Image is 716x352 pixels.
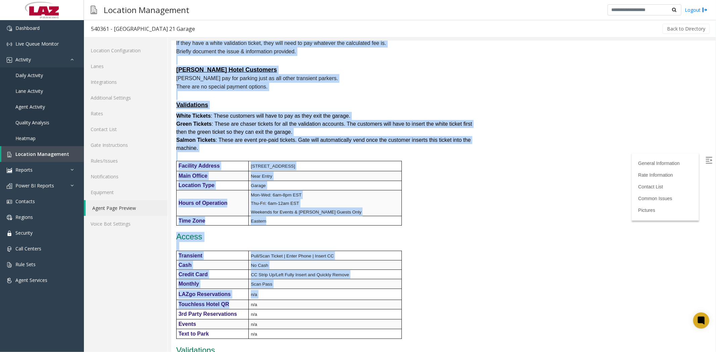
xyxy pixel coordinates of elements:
[5,6,313,15] p: Briefly document the issue & information provided.
[1,146,84,162] a: Location Management
[5,72,40,78] b: White Tickets
[7,290,38,296] span: Text to Park
[100,2,193,18] h3: Location Management
[7,215,12,220] img: 'icon'
[15,277,47,283] span: Agent Services
[80,271,86,276] span: n/a
[7,260,58,266] span: Touchless Hotel QR
[80,142,94,147] span: Garage
[80,241,101,246] span: Scan Pass
[80,251,86,256] span: n/a
[7,57,12,63] img: 'icon'
[15,104,45,110] span: Agent Activity
[84,121,168,137] a: Contact List
[80,133,101,138] span: Near Entry
[80,178,95,183] span: Eastern
[7,152,12,157] img: 'icon'
[467,167,484,172] a: Pictures
[5,61,37,67] u: Validations
[15,119,49,126] span: Quality Analysis
[80,291,86,296] span: n/a
[7,250,60,256] span: LAZgo Reservations
[84,58,168,74] a: Lanes
[7,270,66,276] span: 3rd Party Reservations
[84,169,168,184] a: Notifications
[7,141,43,147] span: Location Type
[84,106,168,121] a: Rates
[84,90,168,106] a: Additional Settings
[15,167,33,173] span: Reports
[7,212,31,218] span: Transient
[7,132,36,138] span: Main Office
[663,24,710,34] button: Back to Directory
[15,135,36,141] span: Heatmap
[7,246,12,252] img: 'icon'
[84,137,168,153] a: Gate Instructions
[7,221,20,227] span: Cash
[80,281,86,286] span: n/a
[7,122,49,128] span: Facility Address
[15,261,36,268] span: Rule Sets
[15,88,43,94] span: Lane Activity
[7,199,12,204] img: 'icon'
[685,6,708,13] a: Logout
[80,261,86,266] span: n/a
[84,74,168,90] a: Integrations
[80,169,190,174] span: Weekends for Events & [PERSON_NAME] Guests Only
[467,143,492,149] a: Contact List
[7,177,34,183] span: Time Zone
[5,96,44,102] b: Salmon Tickets
[7,42,12,47] img: 'icon'
[84,153,168,169] a: Rules/Issues
[534,116,541,123] img: Open/Close Sidebar Menu
[91,2,97,18] img: pageIcon
[467,120,509,125] a: General Information
[15,198,35,204] span: Contacts
[5,72,301,110] font: : These customers will have to pay as they exit the garage. : These are chaser tickets for all th...
[15,214,33,220] span: Regions
[84,184,168,200] a: Equipment
[91,24,195,33] div: 540361 - [GEOGRAPHIC_DATA] 21 Garage
[7,262,12,268] img: 'icon'
[7,231,12,236] img: 'icon'
[86,200,168,216] a: Agent Page Preview
[80,231,178,236] span: CC Strip Up/Left Fully Insert and Quickly Remove
[84,43,168,58] a: Location Configuration
[15,25,40,31] span: Dashboard
[7,168,12,173] img: 'icon'
[15,245,41,252] span: Call Centers
[80,213,162,218] span: Pull/Scan Ticket | Enter Phone | Insert CC
[467,155,501,160] a: Common Issues
[5,25,106,32] u: [PERSON_NAME] Hotel Customers
[5,305,44,314] span: Validations
[7,240,28,246] span: Monthly
[5,80,41,86] b: Green Tickets
[15,182,54,189] span: Power BI Reports
[5,33,313,50] p: [PERSON_NAME] pay for parking just as all other transient parkers. There are no special payment o...
[15,41,59,47] span: Live Queue Monitor
[80,123,124,128] span: [STREET_ADDRESS]
[80,152,130,157] span: Mon-Wed: 6am-8pm EST
[467,131,502,137] a: Rate Information
[84,216,168,232] a: Voice Bot Settings
[702,6,708,13] img: logout
[15,230,33,236] span: Security
[7,231,37,236] span: Credit Card
[15,72,43,78] span: Daily Activity
[7,278,12,283] img: 'icon'
[15,151,69,157] span: Location Management
[80,222,97,227] span: No Cash
[7,26,12,31] img: 'icon'
[15,56,31,63] span: Activity
[7,183,12,189] img: 'icon'
[7,159,56,165] span: Hours of Operation
[7,280,25,286] span: Events
[80,160,128,165] span: Thu-Fri: 6am-12am EST
[5,191,31,200] span: Access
